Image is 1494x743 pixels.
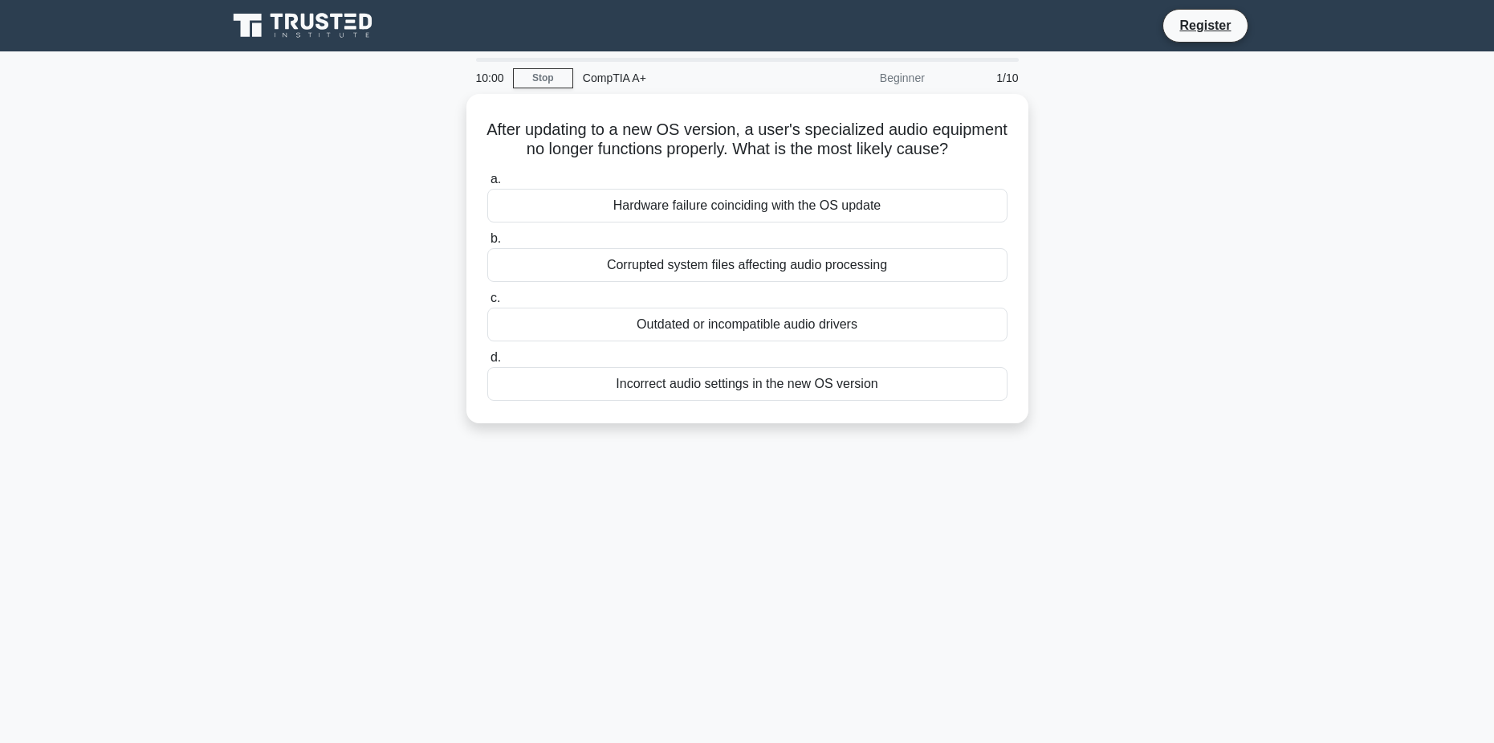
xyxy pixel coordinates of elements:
[491,172,501,186] span: a.
[486,120,1009,160] h5: After updating to a new OS version, a user's specialized audio equipment no longer functions prop...
[934,62,1028,94] div: 1/10
[487,367,1008,401] div: Incorrect audio settings in the new OS version
[487,308,1008,341] div: Outdated or incompatible audio drivers
[513,68,573,88] a: Stop
[794,62,934,94] div: Beginner
[1170,15,1240,35] a: Register
[491,350,501,364] span: d.
[487,189,1008,222] div: Hardware failure coinciding with the OS update
[573,62,794,94] div: CompTIA A+
[466,62,513,94] div: 10:00
[487,248,1008,282] div: Corrupted system files affecting audio processing
[491,231,501,245] span: b.
[491,291,500,304] span: c.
